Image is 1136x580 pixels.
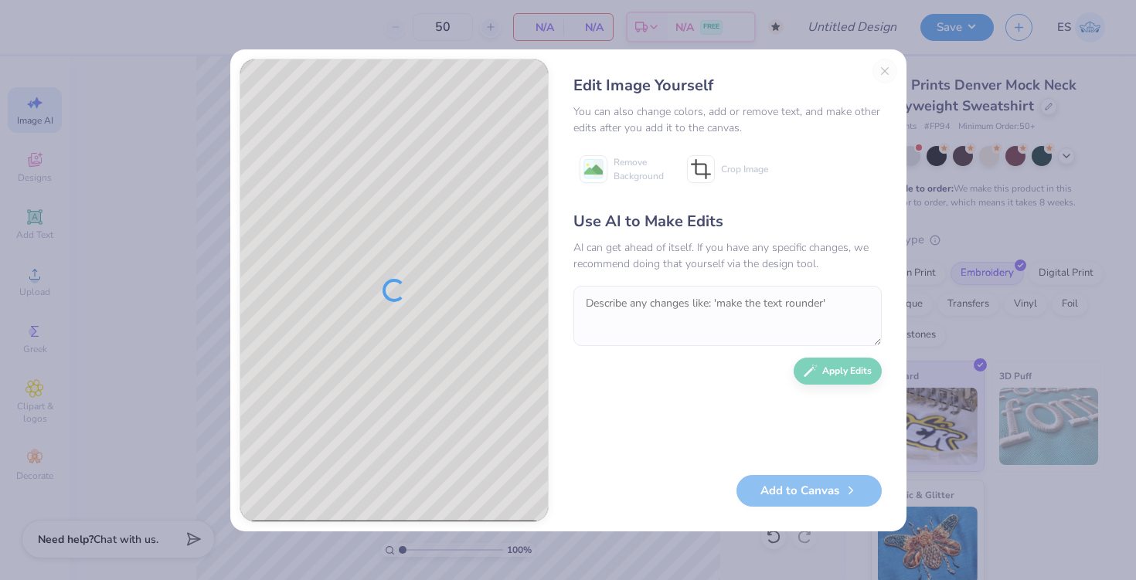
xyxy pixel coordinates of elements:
div: You can also change colors, add or remove text, and make other edits after you add it to the canvas. [573,103,882,136]
div: Use AI to Make Edits [573,210,882,233]
button: Crop Image [681,150,777,188]
div: AI can get ahead of itself. If you have any specific changes, we recommend doing that yourself vi... [573,239,882,272]
div: Edit Image Yourself [573,74,882,97]
span: Crop Image [721,162,768,176]
span: Remove Background [614,155,664,183]
button: Remove Background [573,150,670,188]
